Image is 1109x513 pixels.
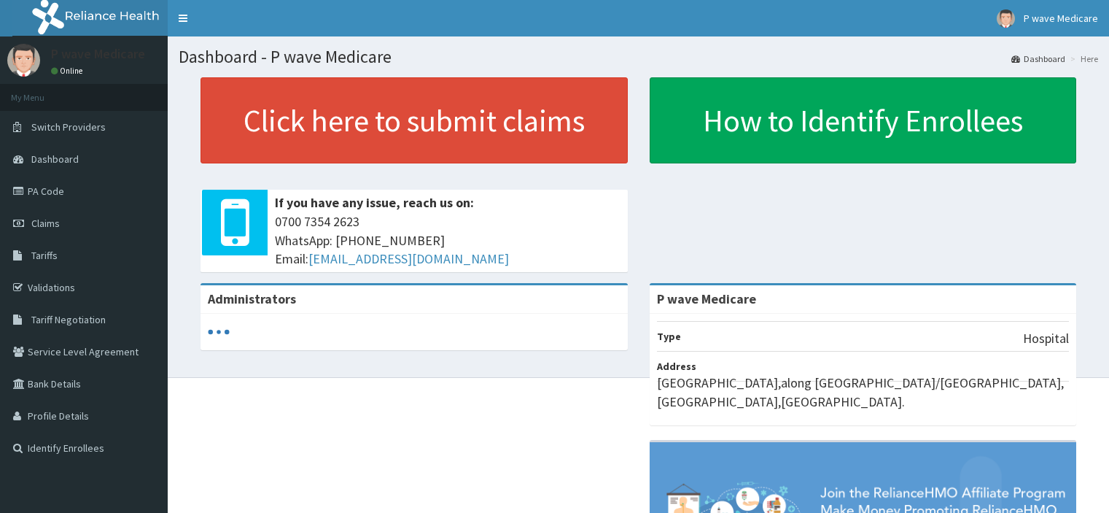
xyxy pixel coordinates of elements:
p: [GEOGRAPHIC_DATA],along [GEOGRAPHIC_DATA]/[GEOGRAPHIC_DATA],[GEOGRAPHIC_DATA],[GEOGRAPHIC_DATA]. [657,374,1070,411]
a: Dashboard [1011,53,1065,65]
span: Tariffs [31,249,58,262]
span: Tariff Negotiation [31,313,106,326]
p: P wave Medicare [51,47,145,61]
strong: P wave Medicare [657,290,756,307]
a: How to Identify Enrollees [650,77,1077,163]
b: Type [657,330,681,343]
li: Here [1067,53,1098,65]
svg: audio-loading [208,321,230,343]
b: Administrators [208,290,296,307]
img: User Image [7,44,40,77]
b: If you have any issue, reach us on: [275,194,474,211]
img: User Image [997,9,1015,28]
b: Address [657,360,696,373]
span: Claims [31,217,60,230]
a: [EMAIL_ADDRESS][DOMAIN_NAME] [308,250,509,267]
h1: Dashboard - P wave Medicare [179,47,1098,66]
span: P wave Medicare [1024,12,1098,25]
span: Dashboard [31,153,79,166]
a: Click here to submit claims [201,77,628,163]
span: 0700 7354 2623 WhatsApp: [PHONE_NUMBER] Email: [275,212,620,269]
a: Online [51,66,86,76]
p: Hospital [1023,329,1069,348]
span: Switch Providers [31,120,106,134]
